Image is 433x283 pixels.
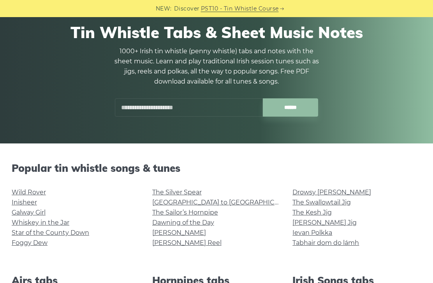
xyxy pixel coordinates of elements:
[174,4,200,13] span: Discover
[152,189,202,196] a: The Silver Spear
[152,229,206,236] a: [PERSON_NAME]
[12,229,89,236] a: Star of the County Down
[292,189,371,196] a: Drowsy [PERSON_NAME]
[152,239,222,246] a: [PERSON_NAME] Reel
[201,4,279,13] a: PST10 - Tin Whistle Course
[152,199,296,206] a: [GEOGRAPHIC_DATA] to [GEOGRAPHIC_DATA]
[12,199,37,206] a: Inisheer
[292,239,359,246] a: Tabhair dom do lámh
[12,189,46,196] a: Wild Rover
[292,219,357,226] a: [PERSON_NAME] Jig
[152,219,214,226] a: Dawning of the Day
[12,209,46,216] a: Galway Girl
[152,209,218,216] a: The Sailor’s Hornpipe
[16,23,417,42] h1: Tin Whistle Tabs & Sheet Music Notes
[12,162,421,174] h2: Popular tin whistle songs & tunes
[156,4,172,13] span: NEW:
[12,219,69,226] a: Whiskey in the Jar
[292,229,332,236] a: Ievan Polkka
[292,199,351,206] a: The Swallowtail Jig
[111,46,322,87] p: 1000+ Irish tin whistle (penny whistle) tabs and notes with the sheet music. Learn and play tradi...
[12,239,48,246] a: Foggy Dew
[292,209,332,216] a: The Kesh Jig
